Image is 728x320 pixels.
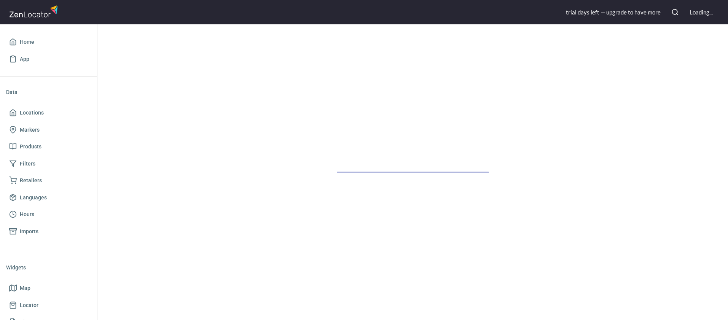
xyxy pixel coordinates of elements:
[6,172,91,189] a: Retailers
[20,193,47,202] span: Languages
[20,54,29,64] span: App
[6,51,91,68] a: App
[20,283,30,293] span: Map
[6,155,91,172] a: Filters
[6,138,91,155] a: Products
[6,33,91,51] a: Home
[6,83,91,101] li: Data
[20,159,35,169] span: Filters
[6,297,91,314] a: Locator
[566,8,661,16] div: trial day s left — upgrade to have more
[20,176,42,185] span: Retailers
[6,189,91,206] a: Languages
[20,210,34,219] span: Hours
[6,104,91,121] a: Locations
[667,4,683,21] button: Search
[6,223,91,240] a: Imports
[20,142,41,151] span: Products
[9,3,60,19] img: zenlocator
[6,121,91,139] a: Markers
[690,8,713,16] div: Loading...
[6,206,91,223] a: Hours
[20,125,40,135] span: Markers
[20,301,38,310] span: Locator
[20,37,34,47] span: Home
[20,108,44,118] span: Locations
[6,280,91,297] a: Map
[20,227,38,236] span: Imports
[6,258,91,277] li: Widgets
